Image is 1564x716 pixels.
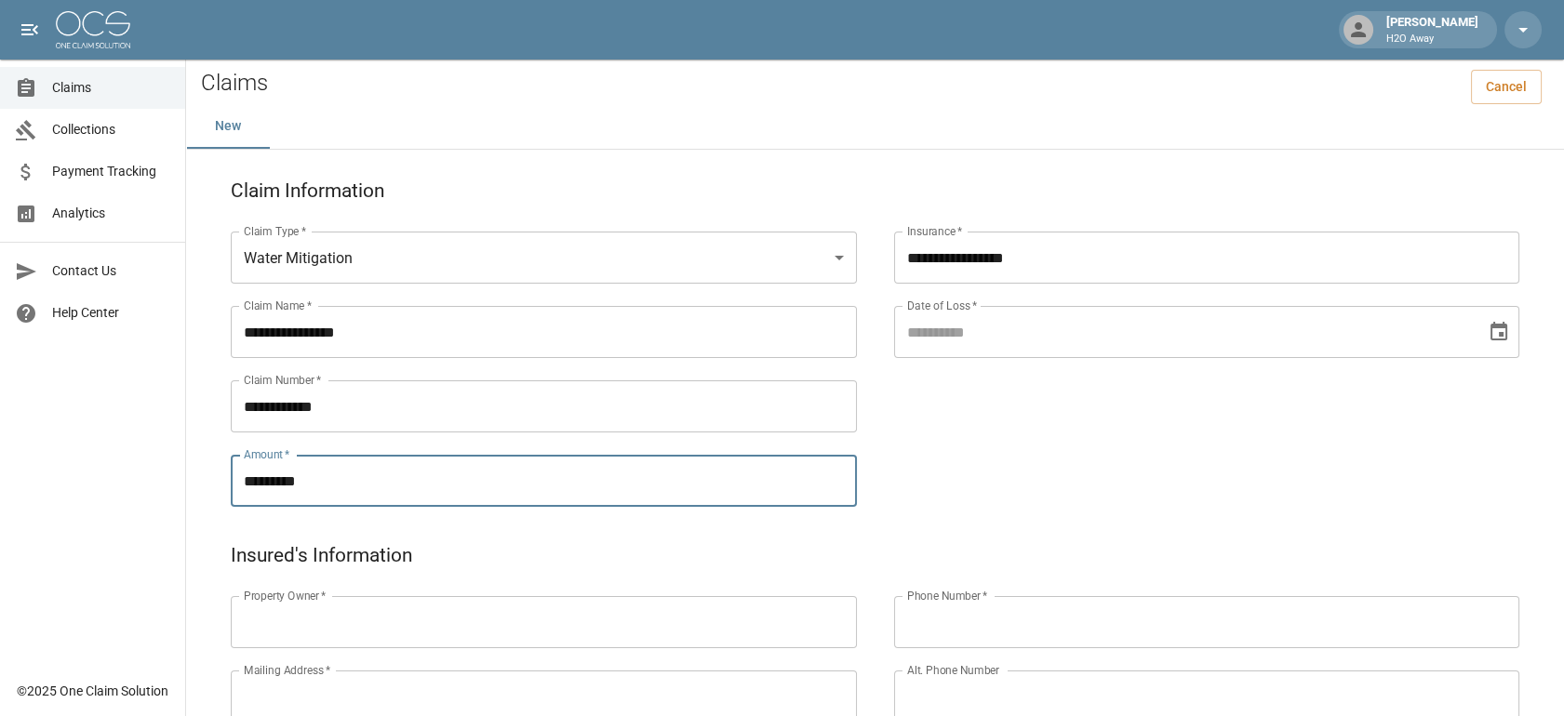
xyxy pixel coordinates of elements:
[56,11,130,48] img: ocs-logo-white-transparent.png
[1471,70,1542,104] a: Cancel
[11,11,48,48] button: open drawer
[52,204,170,223] span: Analytics
[1480,313,1517,351] button: Choose date
[52,261,170,281] span: Contact Us
[244,446,290,462] label: Amount
[52,162,170,181] span: Payment Tracking
[244,588,327,603] label: Property Owner
[52,120,170,139] span: Collections
[1379,13,1486,46] div: [PERSON_NAME]
[244,298,312,313] label: Claim Name
[907,223,962,239] label: Insurance
[244,372,321,388] label: Claim Number
[52,78,170,98] span: Claims
[231,232,857,284] div: Water Mitigation
[244,662,330,678] label: Mailing Address
[186,104,270,149] button: New
[186,104,1564,149] div: dynamic tabs
[907,662,999,678] label: Alt. Phone Number
[52,303,170,323] span: Help Center
[244,223,306,239] label: Claim Type
[17,682,168,700] div: © 2025 One Claim Solution
[907,588,987,603] label: Phone Number
[201,70,268,97] h2: Claims
[907,298,977,313] label: Date of Loss
[1386,32,1478,47] p: H2O Away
